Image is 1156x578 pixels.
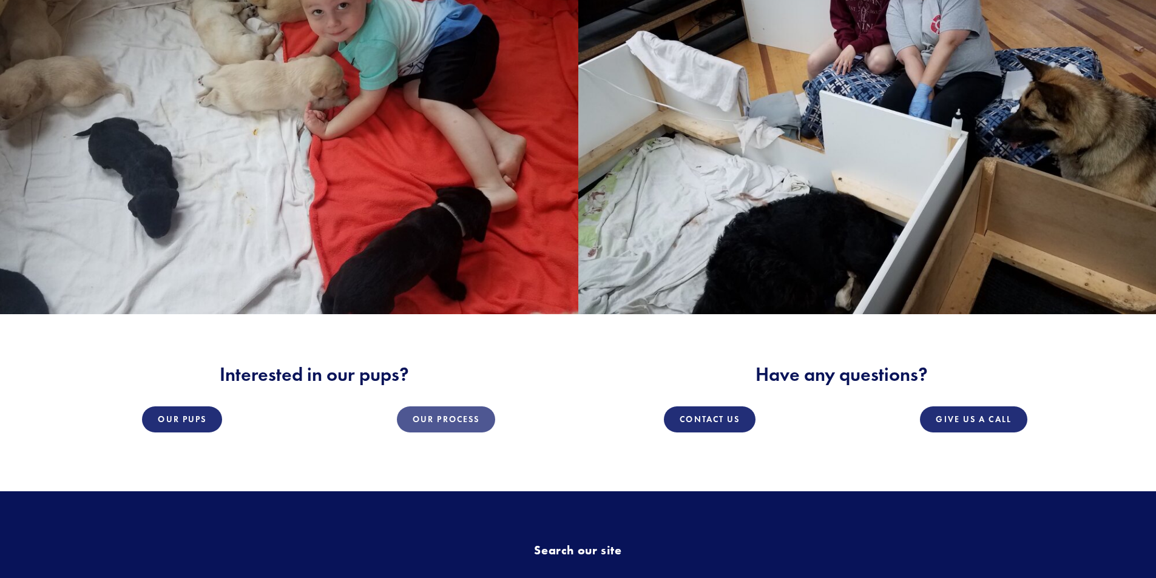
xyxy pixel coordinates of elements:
[664,406,755,432] a: Contact Us
[920,406,1027,432] a: Give Us a Call
[397,406,495,432] a: Our Process
[142,406,222,432] a: Our Pups
[589,363,1096,386] h2: Have any questions?
[61,363,568,386] h2: Interested in our pups?
[534,543,621,557] strong: Search our site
